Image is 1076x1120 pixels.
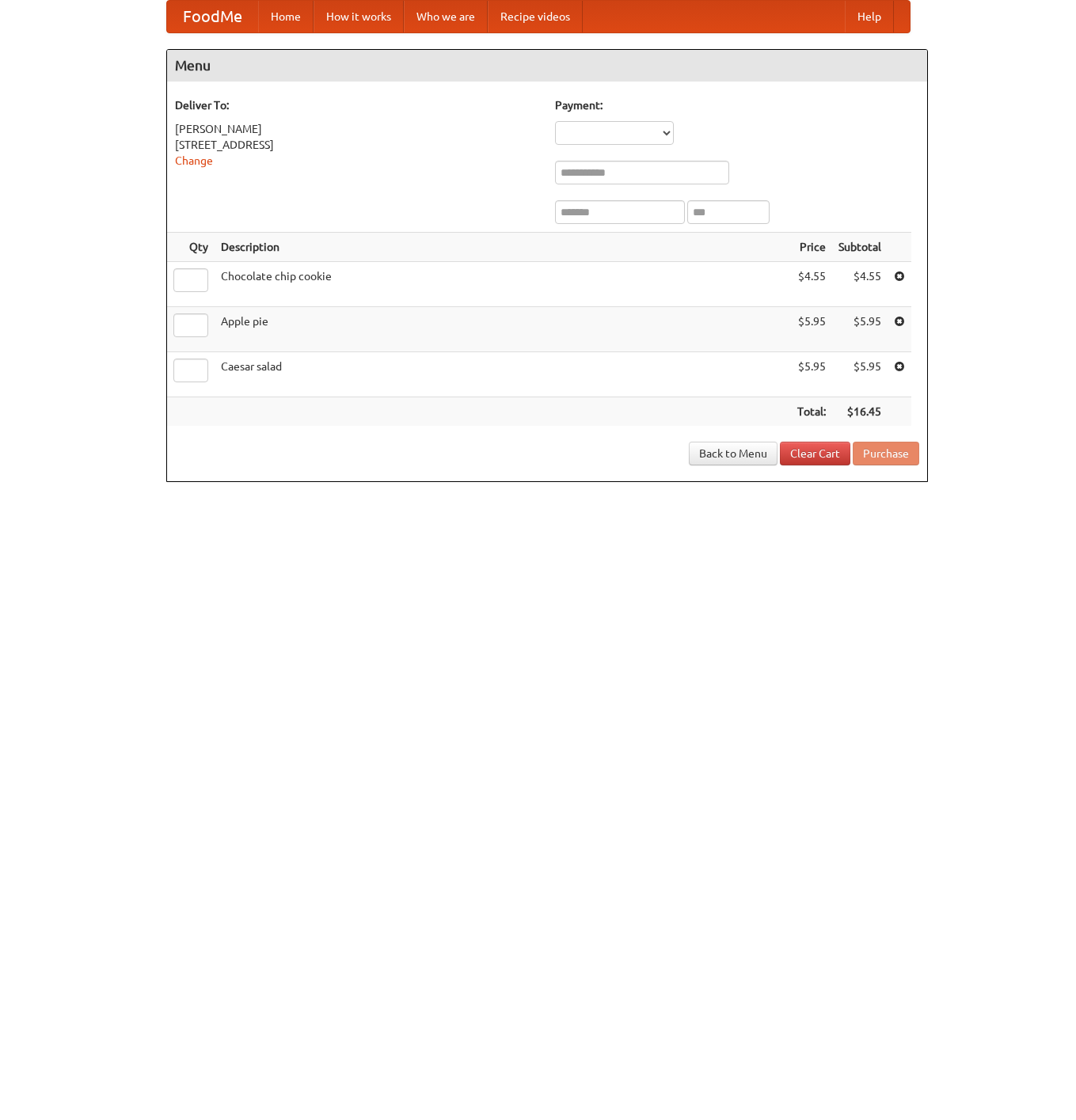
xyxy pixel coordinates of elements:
[832,397,888,427] th: $16.45
[215,307,791,352] td: Apple pie
[167,1,258,32] a: FoodMe
[175,97,539,113] h5: Deliver To:
[791,397,832,427] th: Total:
[175,137,539,153] div: [STREET_ADDRESS]
[853,442,919,465] button: Purchase
[175,121,539,137] div: [PERSON_NAME]
[689,442,778,465] a: Back to Menu
[555,97,919,113] h5: Payment:
[832,307,888,352] td: $5.95
[791,233,832,262] th: Price
[215,233,791,262] th: Description
[780,442,850,465] a: Clear Cart
[167,50,927,82] h4: Menu
[832,352,888,397] td: $5.95
[215,262,791,307] td: Chocolate chip cookie
[167,233,215,262] th: Qty
[791,352,832,397] td: $5.95
[314,1,404,32] a: How it works
[175,154,213,167] a: Change
[404,1,488,32] a: Who we are
[832,233,888,262] th: Subtotal
[791,262,832,307] td: $4.55
[488,1,583,32] a: Recipe videos
[215,352,791,397] td: Caesar salad
[845,1,894,32] a: Help
[832,262,888,307] td: $4.55
[791,307,832,352] td: $5.95
[258,1,314,32] a: Home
